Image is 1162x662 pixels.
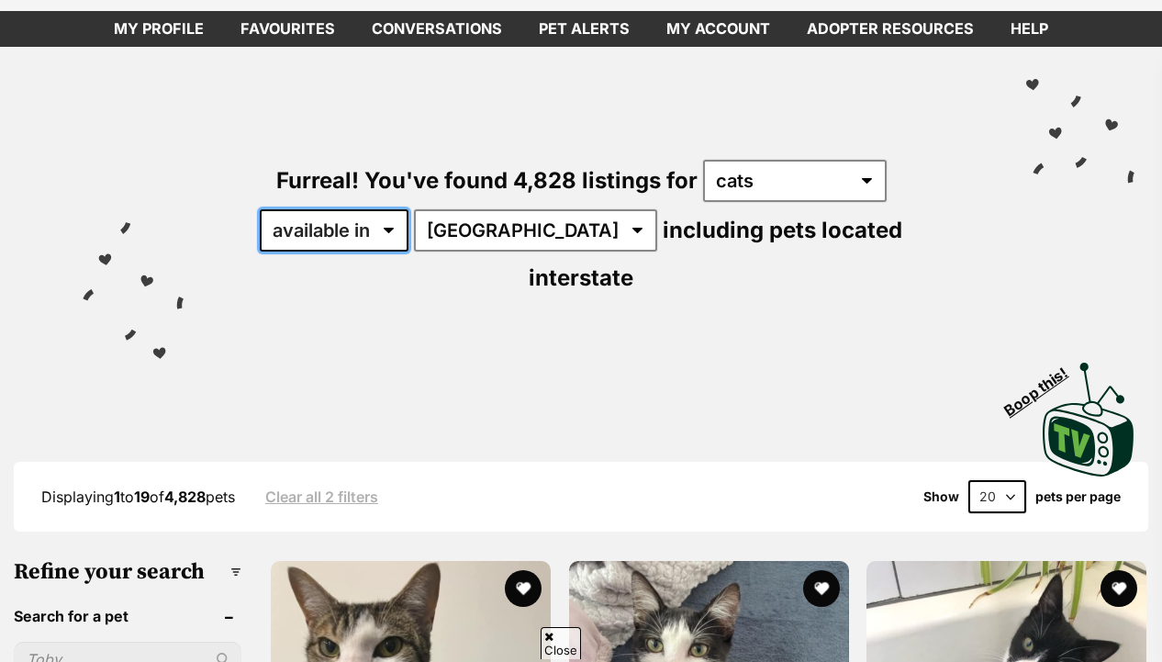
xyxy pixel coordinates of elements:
button: favourite [803,570,840,607]
span: Boop this! [1001,353,1086,419]
strong: 19 [134,488,150,506]
img: PetRescue TV logo [1043,363,1134,477]
span: Show [923,489,959,504]
header: Search for a pet [14,608,241,624]
span: including pets located interstate [529,217,902,291]
a: My profile [95,11,222,47]
button: favourite [506,570,542,607]
strong: 4,828 [164,488,206,506]
a: Boop this! [1043,346,1134,480]
a: conversations [353,11,520,47]
label: pets per page [1035,489,1121,504]
a: Help [992,11,1067,47]
a: Clear all 2 filters [265,488,378,505]
strong: 1 [114,488,120,506]
a: Pet alerts [520,11,648,47]
span: Close [541,627,581,659]
a: My account [648,11,788,47]
span: Furreal! You've found 4,828 listings for [276,167,698,194]
a: Favourites [222,11,353,47]
span: Displaying to of pets [41,488,235,506]
button: favourite [1101,570,1137,607]
a: Adopter resources [788,11,992,47]
h3: Refine your search [14,559,241,585]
